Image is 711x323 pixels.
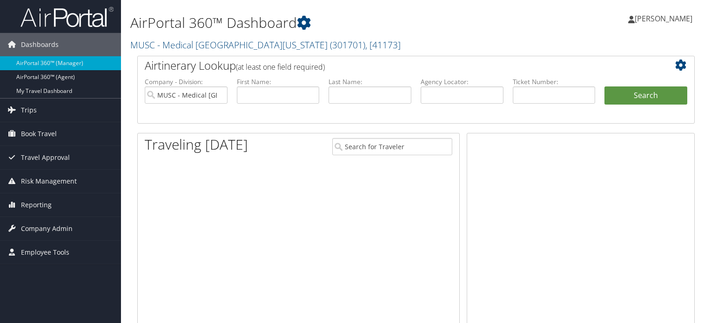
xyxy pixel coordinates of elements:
[21,99,37,122] span: Trips
[145,135,248,154] h1: Traveling [DATE]
[21,170,77,193] span: Risk Management
[21,122,57,145] span: Book Travel
[365,39,401,51] span: , [ 41173 ]
[236,62,325,72] span: (at least one field required)
[332,138,452,155] input: Search for Traveler
[130,39,401,51] a: MUSC - Medical [GEOGRAPHIC_DATA][US_STATE]
[421,77,503,86] label: Agency Locator:
[130,13,511,33] h1: AirPortal 360™ Dashboard
[330,39,365,51] span: ( 301701 )
[21,217,73,240] span: Company Admin
[513,77,596,86] label: Ticket Number:
[145,58,641,73] h2: Airtinerary Lookup
[604,86,687,105] button: Search
[21,146,70,169] span: Travel Approval
[21,193,52,217] span: Reporting
[21,241,69,264] span: Employee Tools
[329,77,411,86] label: Last Name:
[237,77,320,86] label: First Name:
[20,6,114,28] img: airportal-logo.png
[145,77,228,86] label: Company - Division:
[628,5,702,33] a: [PERSON_NAME]
[635,13,692,24] span: [PERSON_NAME]
[21,33,59,56] span: Dashboards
